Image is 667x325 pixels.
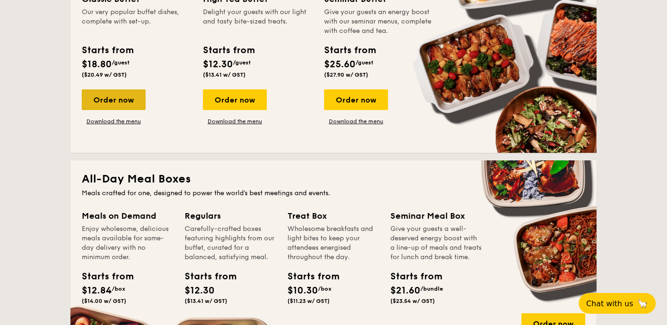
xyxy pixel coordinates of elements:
span: ($20.49 w/ GST) [82,71,127,78]
div: Treat Box [287,209,379,222]
div: Delight your guests with our light and tasty bite-sized treats. [203,8,313,36]
div: Starts from [287,270,330,284]
div: Seminar Meal Box [390,209,482,222]
span: /bundle [420,285,443,292]
div: Starts from [203,43,254,57]
div: Order now [203,89,267,110]
span: /guest [233,59,251,66]
span: /guest [112,59,130,66]
div: Give your guests a well-deserved energy boost with a line-up of meals and treats for lunch and br... [390,224,482,262]
span: ($13.41 w/ GST) [203,71,246,78]
span: /box [112,285,125,292]
span: 🦙 [637,298,648,309]
div: Meals on Demand [82,209,173,222]
a: Download the menu [82,118,146,125]
div: Carefully-crafted boxes featuring highlights from our buffet, curated for a balanced, satisfying ... [185,224,276,262]
span: ($23.54 w/ GST) [390,298,435,304]
a: Download the menu [324,118,388,125]
div: Our very popular buffet dishes, complete with set-up. [82,8,192,36]
div: Give your guests an energy boost with our seminar menus, complete with coffee and tea. [324,8,434,36]
span: Chat with us [586,299,633,308]
span: $25.60 [324,59,356,70]
div: Starts from [324,43,375,57]
div: Regulars [185,209,276,222]
span: ($27.90 w/ GST) [324,71,368,78]
span: ($14.00 w/ GST) [82,298,126,304]
span: $21.60 [390,285,420,296]
span: /box [318,285,332,292]
div: Starts from [82,43,133,57]
div: Starts from [185,270,227,284]
h2: All-Day Meal Boxes [82,172,585,187]
span: $12.30 [203,59,233,70]
div: Wholesome breakfasts and light bites to keep your attendees energised throughout the day. [287,224,379,262]
span: $12.84 [82,285,112,296]
span: $18.80 [82,59,112,70]
div: Starts from [390,270,433,284]
span: ($11.23 w/ GST) [287,298,330,304]
div: Starts from [82,270,124,284]
div: Enjoy wholesome, delicious meals available for same-day delivery with no minimum order. [82,224,173,262]
span: $12.30 [185,285,215,296]
div: Order now [82,89,146,110]
span: /guest [356,59,373,66]
a: Download the menu [203,118,267,125]
span: ($13.41 w/ GST) [185,298,227,304]
button: Chat with us🦙 [579,293,656,314]
div: Order now [324,89,388,110]
div: Meals crafted for one, designed to power the world's best meetings and events. [82,189,585,198]
span: $10.30 [287,285,318,296]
